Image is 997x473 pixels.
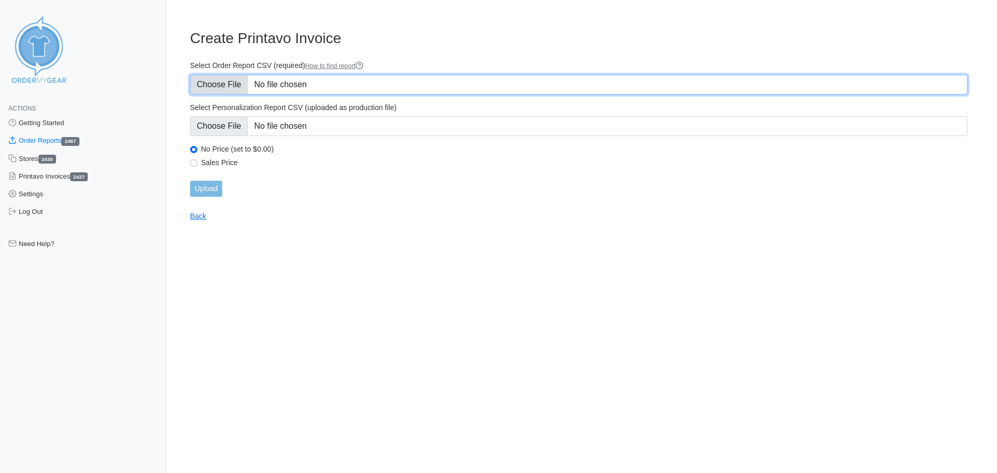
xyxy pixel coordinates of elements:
[190,30,967,47] h3: Create Printavo Invoice
[201,158,967,167] label: Sales Price
[70,172,88,181] span: 2427
[8,105,36,112] span: Actions
[190,212,206,220] a: Back
[61,137,79,146] span: 2467
[38,155,56,164] span: 2430
[201,144,967,154] label: No Price (set to $0.00)
[190,103,967,112] label: Select Personalization Report CSV (uploaded as production file)
[305,62,364,70] a: How to find report
[190,181,222,197] input: Upload
[190,61,967,71] label: Select Order Report CSV (required)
